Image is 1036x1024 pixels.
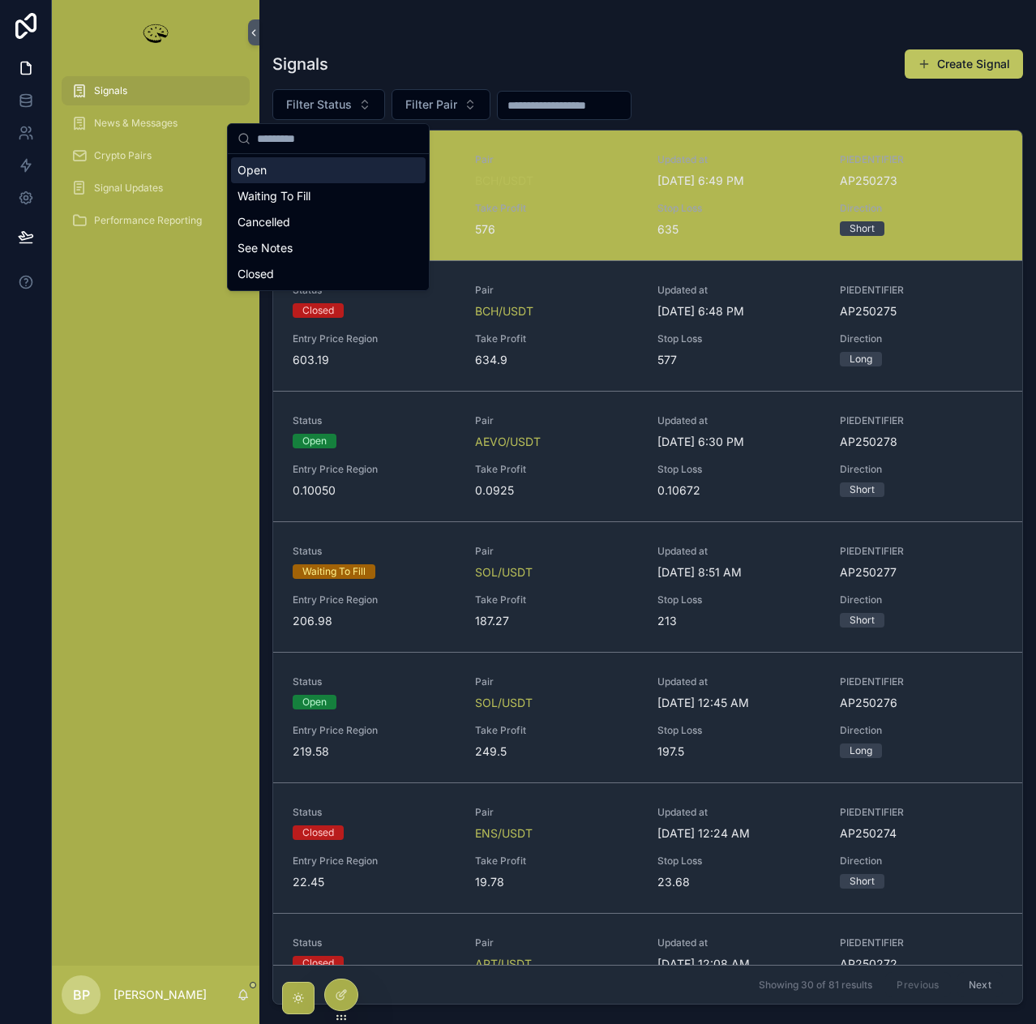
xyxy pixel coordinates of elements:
a: Signals [62,76,250,105]
span: 634.9 [475,352,638,368]
span: Showing 30 of 81 results [759,979,872,992]
span: PIEDENTIFIER [840,545,1003,558]
a: SOL/USDT [475,564,533,581]
span: Direction [840,332,1003,345]
span: Updated at [657,936,820,949]
div: Short [850,482,875,497]
div: Short [850,221,875,236]
span: 603.19 [293,352,456,368]
span: Pair [475,284,638,297]
span: Entry Price Region [293,724,456,737]
span: AP250277 [840,564,1003,581]
span: PIEDENTIFIER [840,806,1003,819]
div: Closed [302,956,334,970]
span: Take Profit [475,855,638,868]
a: StatusWaiting To FillPairSOL/USDTUpdated at[DATE] 8:51 AMPIEDENTIFIERAP250277Entry Price Region20... [273,521,1022,652]
span: [DATE] 6:30 PM [657,434,820,450]
a: AEVO/USDT [475,434,541,450]
a: StatusOpenPairAEVO/USDTUpdated at[DATE] 6:30 PMPIEDENTIFIERAP250278Entry Price Region0.10050Take ... [273,391,1022,521]
span: Take Profit [475,593,638,606]
div: Waiting To Fill [302,564,366,579]
span: Status [293,806,456,819]
span: Entry Price Region [293,593,456,606]
div: Short [850,874,875,889]
a: SOL/USDT [475,695,533,711]
div: Suggestions [228,154,429,290]
a: BCH/USDT [475,173,533,189]
div: Closed [302,303,334,318]
a: StatusOpenPairSOL/USDTUpdated at[DATE] 12:45 AMPIEDENTIFIERAP250276Entry Price Region219.58Take P... [273,652,1022,782]
span: 22.45 [293,874,456,890]
div: Long [850,352,872,366]
span: PIEDENTIFIER [840,414,1003,427]
span: PIEDENTIFIER [840,284,1003,297]
button: Select Button [392,89,490,120]
span: Crypto Pairs [94,149,152,162]
div: Short [850,613,875,628]
span: Pair [475,936,638,949]
span: 19.78 [475,874,638,890]
span: Signals [94,84,127,97]
span: AP250272 [840,956,1003,972]
span: Stop Loss [657,855,820,868]
span: Status [293,936,456,949]
img: App logo [139,19,172,45]
span: Direction [840,593,1003,606]
span: Updated at [657,806,820,819]
div: Open [302,434,327,448]
span: AP250274 [840,825,1003,842]
div: scrollable content [52,65,259,256]
span: AP250278 [840,434,1003,450]
a: News & Messages [62,109,250,138]
span: Updated at [657,153,820,166]
span: 0.0925 [475,482,638,499]
div: Open [302,695,327,709]
a: Signal Updates [62,174,250,203]
span: AP250276 [840,695,1003,711]
span: Stop Loss [657,724,820,737]
span: Status [293,414,456,427]
span: Performance Reporting [94,214,202,227]
span: Pair [475,806,638,819]
span: Updated at [657,545,820,558]
button: Create Signal [905,49,1023,79]
a: Crypto Pairs [62,141,250,170]
span: Stop Loss [657,463,820,476]
span: PIEDENTIFIER [840,153,1003,166]
span: Filter Status [286,96,352,113]
a: StatusClosedPairBCH/USDTUpdated at[DATE] 6:48 PMPIEDENTIFIERAP250275Entry Price Region603.19Take ... [273,260,1022,391]
span: 577 [657,352,820,368]
span: Take Profit [475,332,638,345]
button: Next [957,972,1003,997]
div: Closed [302,825,334,840]
span: Stop Loss [657,332,820,345]
span: Take Profit [475,724,638,737]
span: Updated at [657,284,820,297]
span: Pair [475,545,638,558]
span: 0.10050 [293,482,456,499]
span: APT/USDT [475,956,532,972]
span: 187.27 [475,613,638,629]
span: AP250275 [840,303,1003,319]
span: Pair [475,414,638,427]
span: 206.98 [293,613,456,629]
span: [DATE] 12:08 AM [657,956,820,972]
a: StatusClosedPairENS/USDTUpdated at[DATE] 12:24 AMPIEDENTIFIERAP250274Entry Price Region22.45Take ... [273,782,1022,913]
span: 576 [475,221,638,238]
span: Pair [475,675,638,688]
span: Direction [840,463,1003,476]
span: Updated at [657,414,820,427]
span: [DATE] 12:24 AM [657,825,820,842]
span: 635 [657,221,820,238]
div: Open [231,157,426,183]
span: [DATE] 8:51 AM [657,564,820,581]
span: [DATE] 6:49 PM [657,173,820,189]
span: PIEDENTIFIER [840,675,1003,688]
span: Status [293,675,456,688]
span: Entry Price Region [293,855,456,868]
span: 213 [657,613,820,629]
